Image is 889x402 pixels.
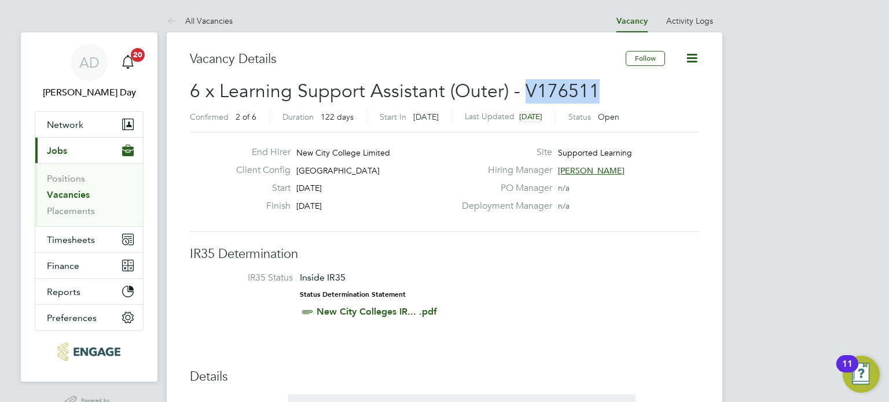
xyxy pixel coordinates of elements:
[666,16,713,26] a: Activity Logs
[47,286,80,297] span: Reports
[568,112,591,122] label: Status
[47,234,95,245] span: Timesheets
[282,112,314,122] label: Duration
[47,260,79,271] span: Finance
[47,205,95,216] a: Placements
[35,305,143,330] button: Preferences
[296,147,390,158] span: New City College Limited
[317,306,437,317] a: New City Colleges IR... .pdf
[190,112,229,122] label: Confirmed
[35,138,143,163] button: Jobs
[167,16,233,26] a: All Vacancies
[236,112,256,122] span: 2 of 6
[47,119,83,130] span: Network
[190,51,626,68] h3: Vacancy Details
[35,44,144,99] a: AD[PERSON_NAME] Day
[558,183,570,193] span: n/a
[616,16,648,26] a: Vacancy
[300,290,406,298] strong: Status Determination Statement
[413,112,439,122] span: [DATE]
[131,48,145,62] span: 20
[558,147,632,158] span: Supported Learning
[598,112,619,122] span: Open
[35,342,144,361] a: Go to home page
[455,146,552,158] label: Site
[455,164,552,176] label: Hiring Manager
[842,364,853,379] div: 11
[558,201,570,211] span: n/a
[35,86,144,99] span: Amie Day
[227,164,291,176] label: Client Config
[321,112,354,122] span: 122 days
[190,368,699,385] h3: Details
[47,312,97,323] span: Preferences
[79,55,100,70] span: AD
[35,279,143,304] button: Reports
[35,227,143,252] button: Timesheets
[190,246,699,263] h3: IR35 Determination
[296,165,380,176] span: [GEOGRAPHIC_DATA]
[227,146,291,158] label: End Hirer
[201,272,293,284] label: IR35 Status
[190,80,600,102] span: 6 x Learning Support Assistant (Outer) - V176511
[227,182,291,194] label: Start
[47,145,67,156] span: Jobs
[47,173,85,184] a: Positions
[116,44,139,81] a: 20
[455,182,552,194] label: PO Manager
[455,200,552,212] label: Deployment Manager
[380,112,406,122] label: Start In
[465,111,515,121] label: Last Updated
[843,356,880,393] button: Open Resource Center, 11 new notifications
[58,342,120,361] img: morganhunt-logo-retina.png
[21,32,157,382] nav: Main navigation
[626,51,665,66] button: Follow
[47,189,90,200] a: Vacancies
[296,201,322,211] span: [DATE]
[296,183,322,193] span: [DATE]
[35,253,143,278] button: Finance
[35,163,143,226] div: Jobs
[519,112,542,121] span: [DATE]
[558,165,624,176] span: [PERSON_NAME]
[300,272,346,283] span: Inside IR35
[35,112,143,137] button: Network
[227,200,291,212] label: Finish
